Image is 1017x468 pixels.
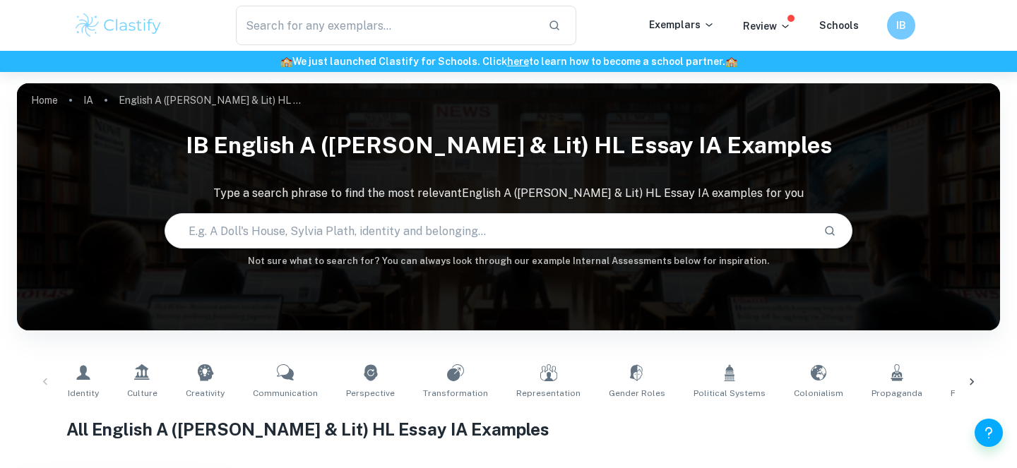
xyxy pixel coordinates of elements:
a: Schools [819,20,859,31]
span: Gender Roles [609,387,665,400]
span: 🏫 [280,56,292,67]
span: Colonialism [794,387,843,400]
a: here [507,56,529,67]
span: Transformation [423,387,488,400]
p: Review [743,18,791,34]
a: Home [31,90,58,110]
span: Representation [516,387,581,400]
span: Identity [68,387,99,400]
span: Culture [127,387,157,400]
button: Search [818,219,842,243]
a: IA [83,90,93,110]
input: Search for any exemplars... [236,6,537,45]
button: Help and Feedback [975,419,1003,447]
img: Clastify logo [73,11,163,40]
span: 🏫 [725,56,737,67]
h6: We just launched Clastify for Schools. Click to learn how to become a school partner. [3,54,1014,69]
h1: All English A ([PERSON_NAME] & Lit) HL Essay IA Examples [66,416,951,442]
p: Type a search phrase to find the most relevant English A ([PERSON_NAME] & Lit) HL Essay IA exampl... [17,185,1000,202]
h6: IB [893,18,910,33]
span: Propaganda [872,387,922,400]
p: English A ([PERSON_NAME] & Lit) HL Essay [119,92,302,108]
button: IB [887,11,915,40]
span: Perspective [346,387,395,400]
h6: Not sure what to search for? You can always look through our example Internal Assessments below f... [17,254,1000,268]
span: Communication [253,387,318,400]
p: Exemplars [649,17,715,32]
h1: IB English A ([PERSON_NAME] & Lit) HL Essay IA examples [17,123,1000,168]
span: Creativity [186,387,225,400]
span: Political Systems [694,387,766,400]
input: E.g. A Doll's House, Sylvia Plath, identity and belonging... [165,211,812,251]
